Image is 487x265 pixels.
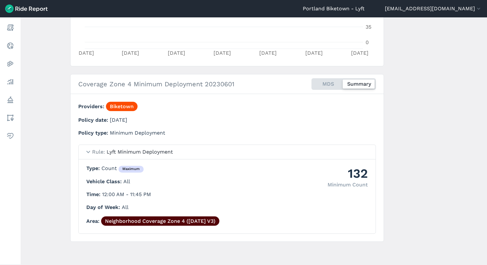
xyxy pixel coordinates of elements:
[101,165,144,171] span: Count
[351,50,368,56] tspan: [DATE]
[5,76,16,88] a: Analyze
[102,191,151,197] span: 12:00 AM - 11:45 PM
[366,39,369,45] tspan: 0
[305,50,323,56] tspan: [DATE]
[214,50,231,56] tspan: [DATE]
[78,117,110,123] span: Policy date
[107,149,173,155] span: Lyft Minimum Deployment
[122,50,139,56] tspan: [DATE]
[79,145,376,159] summary: RuleLyft Minimum Deployment
[92,149,107,155] span: Rule
[78,130,110,136] span: Policy type
[86,218,101,224] span: Area
[5,112,16,124] a: Areas
[328,165,368,182] div: 132
[303,5,365,13] a: Portland Biketown - Lyft
[106,102,138,111] a: Biketown
[123,178,130,185] span: All
[86,178,123,185] span: Vehicle Class
[5,58,16,70] a: Heatmaps
[5,5,48,13] img: Ride Report
[5,22,16,33] a: Report
[328,181,368,189] div: Minimum Count
[259,50,277,56] tspan: [DATE]
[5,40,16,52] a: Realtime
[5,94,16,106] a: Policy
[385,5,482,13] button: [EMAIL_ADDRESS][DOMAIN_NAME]
[5,130,16,142] a: Health
[86,204,122,210] span: Day of Week
[101,216,219,226] a: Neighborhood Coverage Zone 4 ([DATE] V3)
[119,166,144,173] div: maximum
[86,191,102,197] span: Time
[366,24,371,30] tspan: 35
[110,130,165,136] span: Minimum Deployment
[78,103,106,109] span: Providers
[78,79,234,89] h2: Coverage Zone 4 Minimum Deployment 20230601
[168,50,185,56] tspan: [DATE]
[122,204,129,210] span: All
[77,50,94,56] tspan: [DATE]
[86,165,101,171] span: Type
[110,117,127,123] span: [DATE]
